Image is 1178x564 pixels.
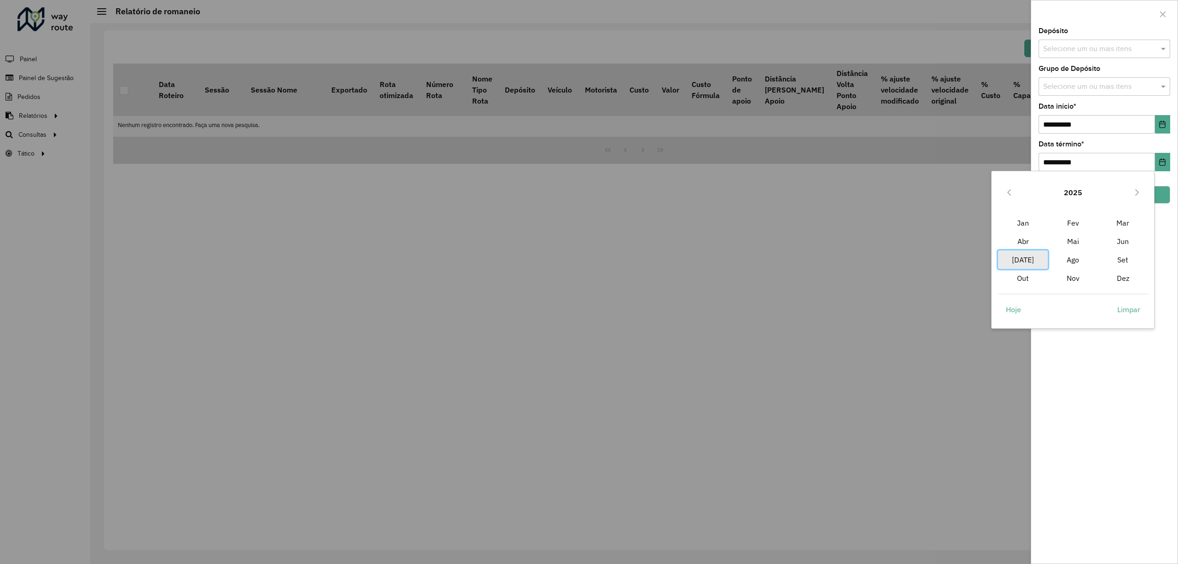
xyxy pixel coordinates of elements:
button: Next Year [1130,185,1144,200]
button: Choose Date [1155,115,1170,134]
span: Set [1098,250,1148,269]
div: Choose Date [991,171,1155,328]
button: Choose Year [1060,181,1086,204]
span: Ago [1048,250,1097,269]
button: Hoje [998,300,1029,319]
label: Depósito [1039,25,1068,36]
span: Fev [1048,214,1097,232]
span: Nov [1048,269,1097,287]
span: Jun [1098,232,1148,250]
label: Data término [1039,139,1084,150]
label: Data início [1039,101,1076,112]
button: Limpar [1109,300,1148,319]
span: Abr [998,232,1048,250]
label: Grupo de Depósito [1039,63,1100,74]
span: Hoje [1006,304,1021,315]
span: Mai [1048,232,1097,250]
span: Mar [1098,214,1148,232]
span: Out [998,269,1048,287]
span: Dez [1098,269,1148,287]
span: [DATE] [998,250,1048,269]
span: Jan [998,214,1048,232]
button: Previous Year [1002,185,1016,200]
button: Choose Date [1155,153,1170,171]
span: Limpar [1117,304,1140,315]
